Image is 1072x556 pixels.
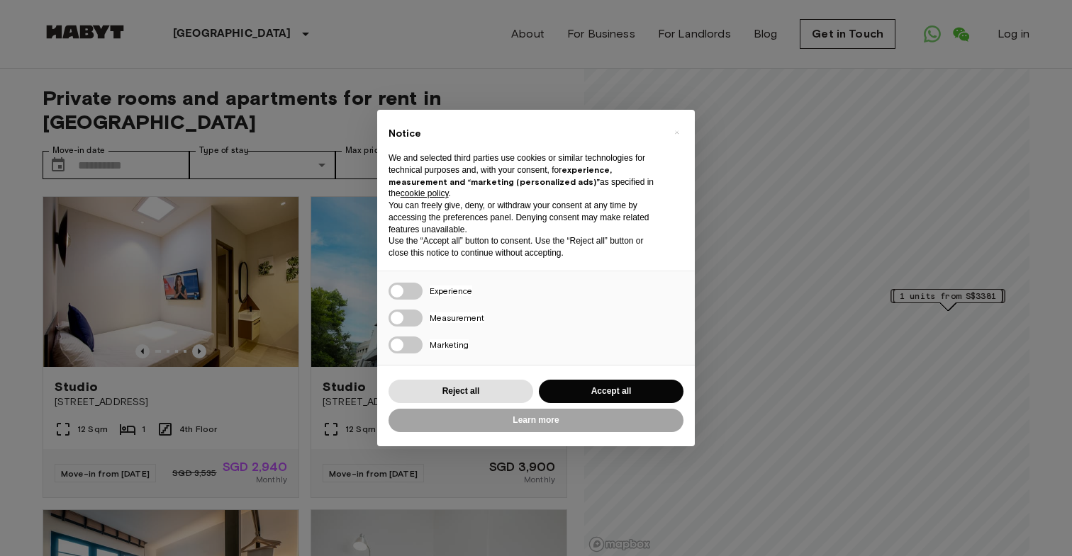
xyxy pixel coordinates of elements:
button: Close this notice [665,121,688,144]
button: Learn more [389,409,683,432]
p: You can freely give, deny, or withdraw your consent at any time by accessing the preferences pane... [389,200,661,235]
span: Experience [430,285,472,296]
strong: experience, measurement and “marketing (personalized ads)” [389,164,612,187]
span: Marketing [430,339,469,350]
a: cookie policy [401,188,449,198]
span: × [674,124,679,141]
h2: Notice [389,127,661,141]
span: Measurement [430,312,484,323]
p: We and selected third parties use cookies or similar technologies for technical purposes and, wit... [389,152,661,200]
button: Reject all [389,380,533,403]
p: Use the “Accept all” button to consent. Use the “Reject all” button or close this notice to conti... [389,235,661,259]
button: Accept all [539,380,683,403]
